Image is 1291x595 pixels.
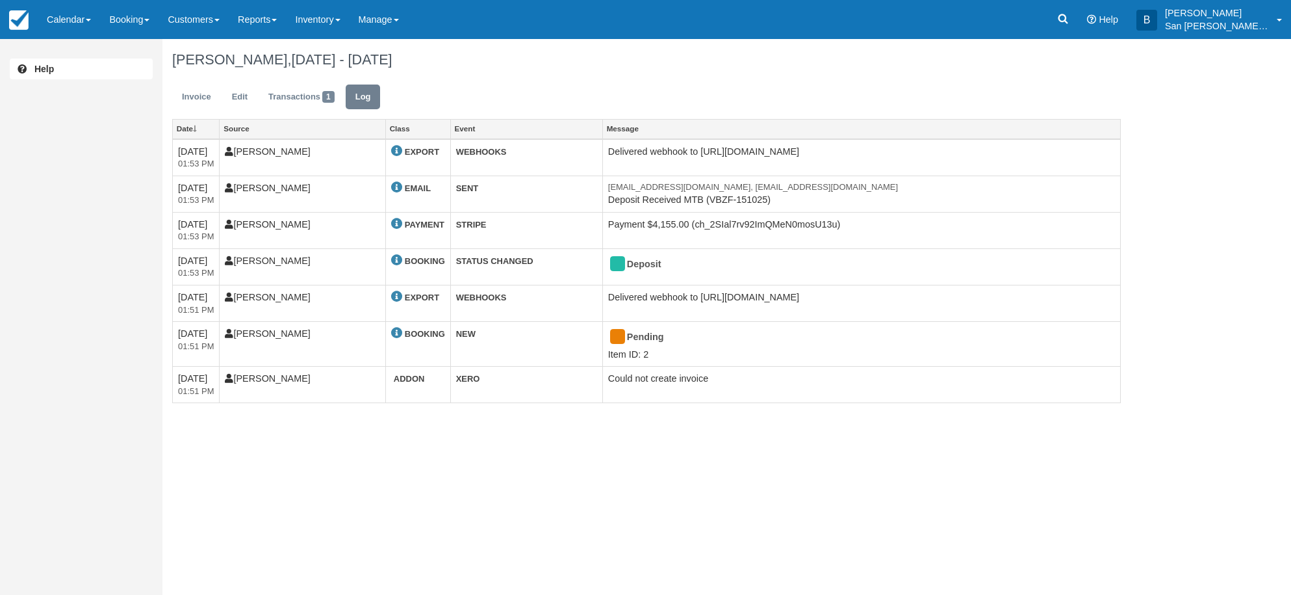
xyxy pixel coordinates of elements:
strong: EMAIL [405,183,431,193]
span: [DATE] - [DATE] [291,51,392,68]
td: [PERSON_NAME] [220,212,385,248]
td: [DATE] [173,176,220,212]
td: [DATE] [173,212,220,248]
em: 2025-10-15 13:51:42-0600 [178,304,214,317]
td: [DATE] [173,139,220,176]
td: [PERSON_NAME] [220,322,385,367]
strong: STRIPE [456,220,487,230]
td: Item ID: 2 [602,322,1120,367]
td: Delivered webhook to [URL][DOMAIN_NAME] [602,285,1120,321]
div: Pending [608,327,1104,348]
div: Deposit [608,254,1104,275]
strong: ADDON [394,374,425,384]
h1: [PERSON_NAME], [172,52,1121,68]
strong: WEBHOOKS [456,147,507,157]
td: [PERSON_NAME] [220,248,385,285]
a: Message [603,120,1120,138]
td: [DATE] [173,248,220,285]
td: Delivered webhook to [URL][DOMAIN_NAME] [602,139,1120,176]
span: Help [1099,14,1118,25]
strong: PAYMENT [405,220,444,230]
strong: BOOKING [405,329,445,339]
strong: WEBHOOKS [456,293,507,302]
em: 2025-10-15 13:53:22-0600 [178,158,214,170]
td: [DATE] [173,285,220,321]
a: Edit [222,85,257,110]
em: 2025-10-15 13:53:19-0600 [178,231,214,243]
em: 2025-10-15 13:51:38-0600 [178,341,214,353]
strong: EXPORT [405,147,439,157]
em: 2025-10-15 13:53:18-0600 [178,267,214,280]
td: [PERSON_NAME] [220,176,385,212]
em: 2025-10-15 13:53:19-0600 [178,194,214,207]
p: San [PERSON_NAME] Hut Systems [1165,20,1269,33]
td: Deposit Received MTB (VBZF-151025) [602,176,1120,212]
strong: XERO [456,374,480,384]
a: Transactions1 [259,85,344,110]
strong: EXPORT [405,293,439,302]
td: [DATE] [173,322,220,367]
strong: SENT [456,183,479,193]
a: Date [173,120,219,138]
em: 2025-10-15 13:51:38-0600 [178,386,214,398]
a: Event [451,120,602,138]
i: Help [1087,15,1096,24]
a: Help [10,59,153,79]
strong: STATUS CHANGED [456,256,533,266]
div: B [1136,10,1157,31]
b: Help [34,64,54,74]
img: checkfront-main-nav-mini-logo.png [9,10,29,30]
span: 1 [322,91,335,103]
td: [PERSON_NAME] [220,139,385,176]
em: [EMAIL_ADDRESS][DOMAIN_NAME], [EMAIL_ADDRESS][DOMAIN_NAME] [608,181,1115,194]
td: [PERSON_NAME] [220,285,385,321]
strong: BOOKING [405,256,445,266]
a: Log [346,85,381,110]
td: Payment $4,155.00 (ch_2SIal7rv92ImQMeN0mosU13u) [602,212,1120,248]
a: Class [386,120,450,138]
p: [PERSON_NAME] [1165,7,1269,20]
td: [PERSON_NAME] [220,367,385,403]
a: Source [220,120,385,138]
strong: NEW [456,329,476,339]
td: [DATE] [173,367,220,403]
a: Invoice [172,85,221,110]
td: Could not create invoice [602,367,1120,403]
